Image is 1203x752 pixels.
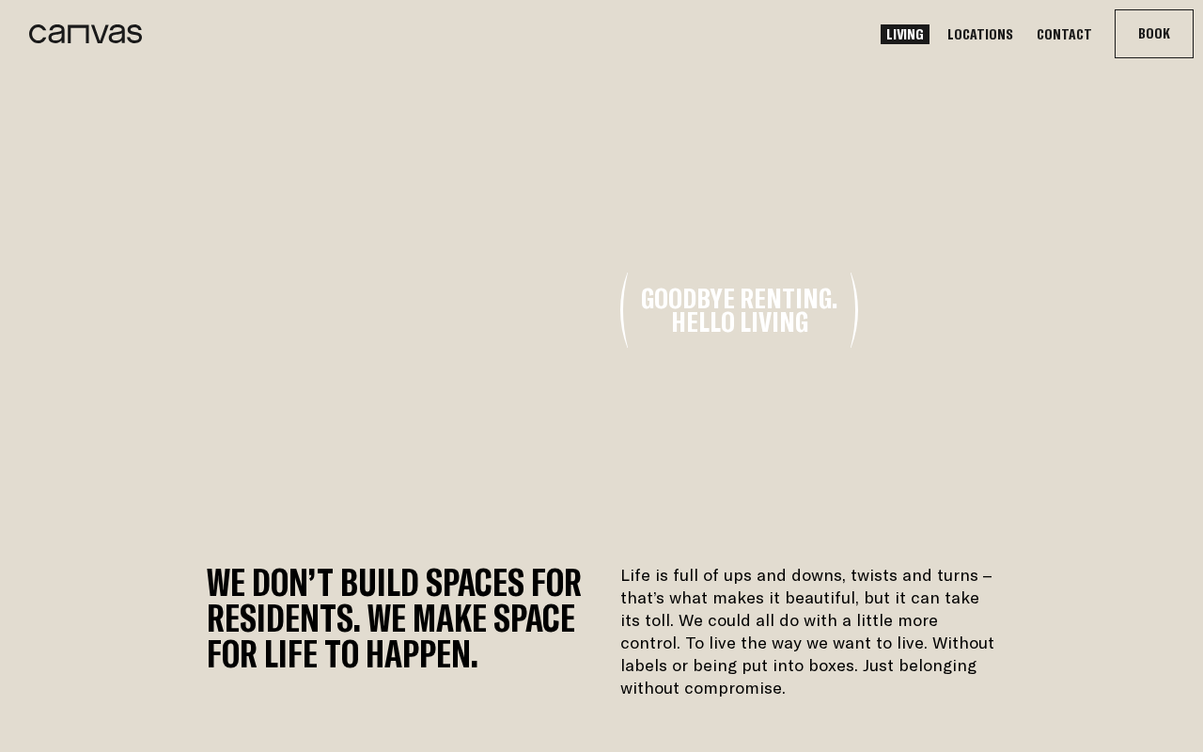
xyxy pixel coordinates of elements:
[1031,24,1098,44] a: Contact
[942,24,1019,44] a: Locations
[881,24,930,44] a: Living
[207,564,583,699] h2: We don’t build spaces for residents. We make space for life to happen.
[620,564,996,699] p: Life is full of ups and downs, twists and turns – that’s what makes it beautiful, but it can take...
[1116,10,1193,57] button: Book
